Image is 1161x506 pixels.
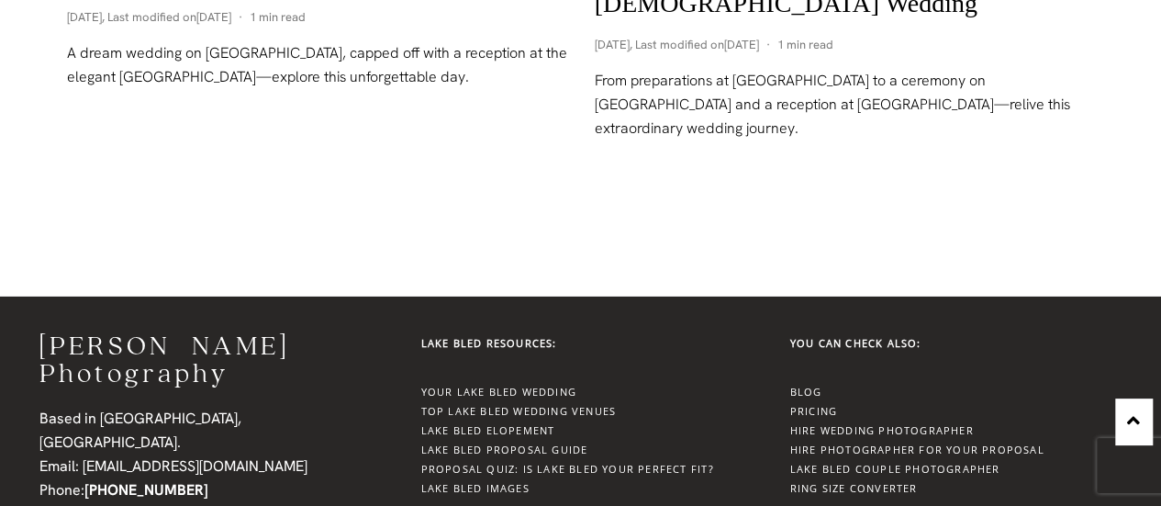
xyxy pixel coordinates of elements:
div: Based in [GEOGRAPHIC_DATA], [GEOGRAPHIC_DATA]. [39,407,385,455]
a: Ring Size Converter [790,481,918,495]
span: 1 min read [250,8,306,27]
a: Pricing [790,404,837,418]
a: [DATE], Last modified on[DATE] [595,37,759,52]
a: Lake Bled Couple Photographer [790,462,1000,476]
a: Hire Photographer for your Proposal [790,443,1044,456]
p: From preparations at [GEOGRAPHIC_DATA] to a ceremony on [GEOGRAPHIC_DATA] and a reception at [GEO... [595,69,1095,141]
a: Lake Bled Proposal Guide [421,443,588,456]
a: Your Lake Bled Wedding [421,385,576,399]
time: [DATE] [67,9,102,25]
a: [PHONE_NUMBER] [84,480,208,500]
a: [DATE], Last modified on[DATE] [67,9,231,25]
p: A dream wedding on [GEOGRAPHIC_DATA], capped off with a reception at the elegant [GEOGRAPHIC_DATA... [67,41,567,89]
strong: LAKE BLED RESOURCES: [421,336,557,350]
a: Lake Bled Elopement [421,423,555,437]
time: [DATE] [595,37,630,52]
a: Hire Wedding Photographer [790,423,974,437]
time: [DATE] [196,9,231,25]
a: Proposal Quiz: Is Lake Bled Your Perfect Fit? [421,462,714,476]
a: Top Lake Bled Wedding Venues [421,404,617,418]
a: [PERSON_NAME] Photography [39,333,385,388]
a: Blog [790,385,822,399]
time: [DATE] [724,37,759,52]
span: 1 min read [777,36,833,54]
div: Email: [EMAIL_ADDRESS][DOMAIN_NAME] Phone: [39,455,385,502]
a: Lake Bled Images [421,481,530,495]
strong: YOU CAN CHECK ALSO: [790,336,921,350]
